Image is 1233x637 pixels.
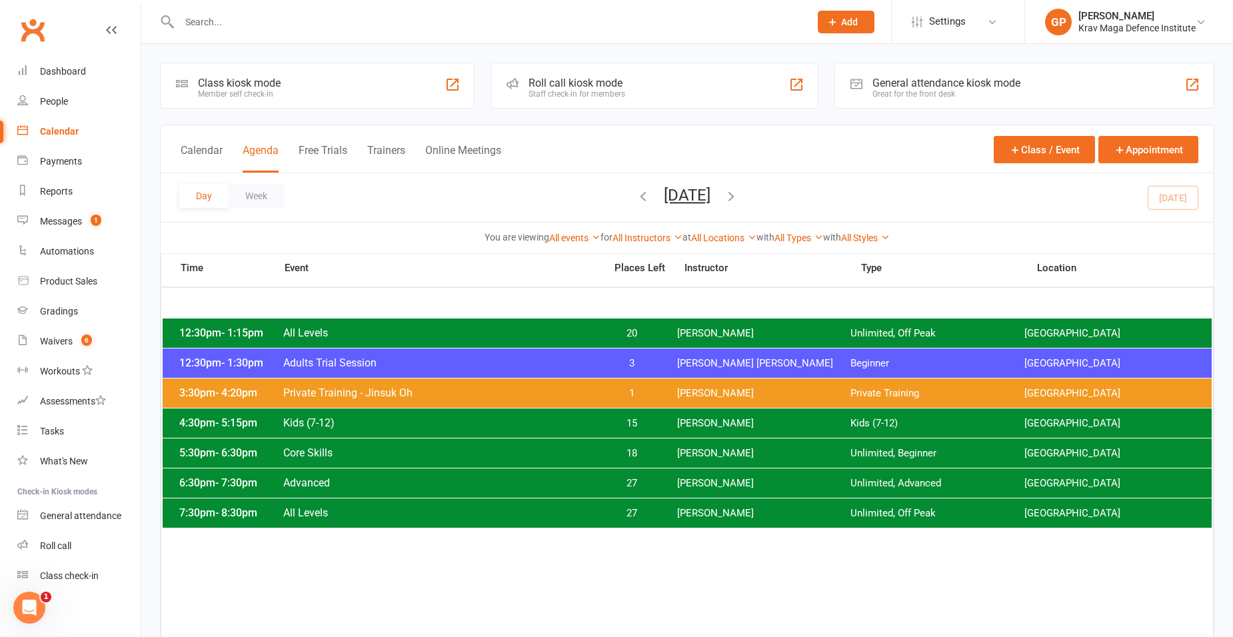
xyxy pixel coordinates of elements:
[40,426,64,436] div: Tasks
[177,262,284,278] span: Time
[40,306,78,317] div: Gradings
[677,507,851,520] span: [PERSON_NAME]
[774,233,823,243] a: All Types
[601,232,613,243] strong: for
[215,506,257,519] span: - 8:30pm
[597,387,667,400] span: 1
[17,57,141,87] a: Dashboard
[299,144,347,173] button: Free Trials
[40,540,71,551] div: Roll call
[677,477,851,490] span: [PERSON_NAME]
[861,263,1037,273] span: Type
[17,326,141,356] a: Waivers 6
[17,416,141,446] a: Tasks
[283,326,597,339] span: All Levels
[1078,22,1196,34] div: Krav Maga Defence Institute
[1024,327,1198,340] span: [GEOGRAPHIC_DATA]
[283,416,597,429] span: Kids (7-12)
[17,531,141,561] a: Roll call
[283,356,597,369] span: Adults Trial Session
[850,477,1024,490] span: Unlimited, Advanced
[17,117,141,147] a: Calendar
[823,232,841,243] strong: with
[684,263,860,273] span: Instructor
[994,136,1095,163] button: Class / Event
[175,13,800,31] input: Search...
[549,233,601,243] a: All events
[40,156,82,167] div: Payments
[691,233,756,243] a: All Locations
[17,356,141,386] a: Workouts
[40,96,68,107] div: People
[664,186,710,205] button: [DATE]
[40,456,88,466] div: What's New
[929,7,966,37] span: Settings
[1024,507,1198,520] span: [GEOGRAPHIC_DATA]
[17,446,141,476] a: What's New
[17,207,141,237] a: Messages 1
[872,89,1020,99] div: Great for the front desk
[13,592,45,624] iframe: Intercom live chat
[677,357,851,370] span: [PERSON_NAME] [PERSON_NAME]
[176,476,283,489] span: 6:30pm
[850,357,1024,370] span: Beginner
[1024,357,1198,370] span: [GEOGRAPHIC_DATA]
[17,237,141,267] a: Automations
[850,327,1024,340] span: Unlimited, Off Peak
[367,144,405,173] button: Trainers
[179,184,229,208] button: Day
[176,416,283,429] span: 4:30pm
[677,387,851,400] span: [PERSON_NAME]
[283,446,597,459] span: Core Skills
[1078,10,1196,22] div: [PERSON_NAME]
[221,326,263,339] span: - 1:15pm
[850,507,1024,520] span: Unlimited, Off Peak
[215,446,257,459] span: - 6:30pm
[677,447,851,460] span: [PERSON_NAME]
[17,147,141,177] a: Payments
[529,89,625,99] div: Staff check-in for members
[841,233,890,243] a: All Styles
[176,446,283,459] span: 5:30pm
[529,77,625,89] div: Roll call kiosk mode
[40,396,106,406] div: Assessments
[818,11,874,33] button: Add
[283,386,597,399] span: Private Training - Jinsuk Oh
[841,17,858,27] span: Add
[40,216,82,227] div: Messages
[40,126,79,137] div: Calendar
[40,66,86,77] div: Dashboard
[176,326,283,339] span: 12:30pm
[176,356,283,369] span: 12:30pm
[283,506,597,519] span: All Levels
[221,356,263,369] span: - 1:30pm
[677,417,851,430] span: [PERSON_NAME]
[17,386,141,416] a: Assessments
[40,276,97,287] div: Product Sales
[17,297,141,326] a: Gradings
[597,507,667,520] span: 27
[425,144,501,173] button: Online Meetings
[40,570,99,581] div: Class check-in
[17,87,141,117] a: People
[176,506,283,519] span: 7:30pm
[17,501,141,531] a: General attendance kiosk mode
[756,232,774,243] strong: with
[215,416,257,429] span: - 5:15pm
[215,476,257,489] span: - 7:30pm
[597,477,667,490] span: 27
[872,77,1020,89] div: General attendance kiosk mode
[1037,263,1213,273] span: Location
[198,89,281,99] div: Member self check-in
[17,177,141,207] a: Reports
[181,144,223,173] button: Calendar
[16,13,49,47] a: Clubworx
[1098,136,1198,163] button: Appointment
[17,267,141,297] a: Product Sales
[1024,417,1198,430] span: [GEOGRAPHIC_DATA]
[682,232,691,243] strong: at
[1024,477,1198,490] span: [GEOGRAPHIC_DATA]
[243,144,279,173] button: Agenda
[91,215,101,226] span: 1
[597,417,667,430] span: 15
